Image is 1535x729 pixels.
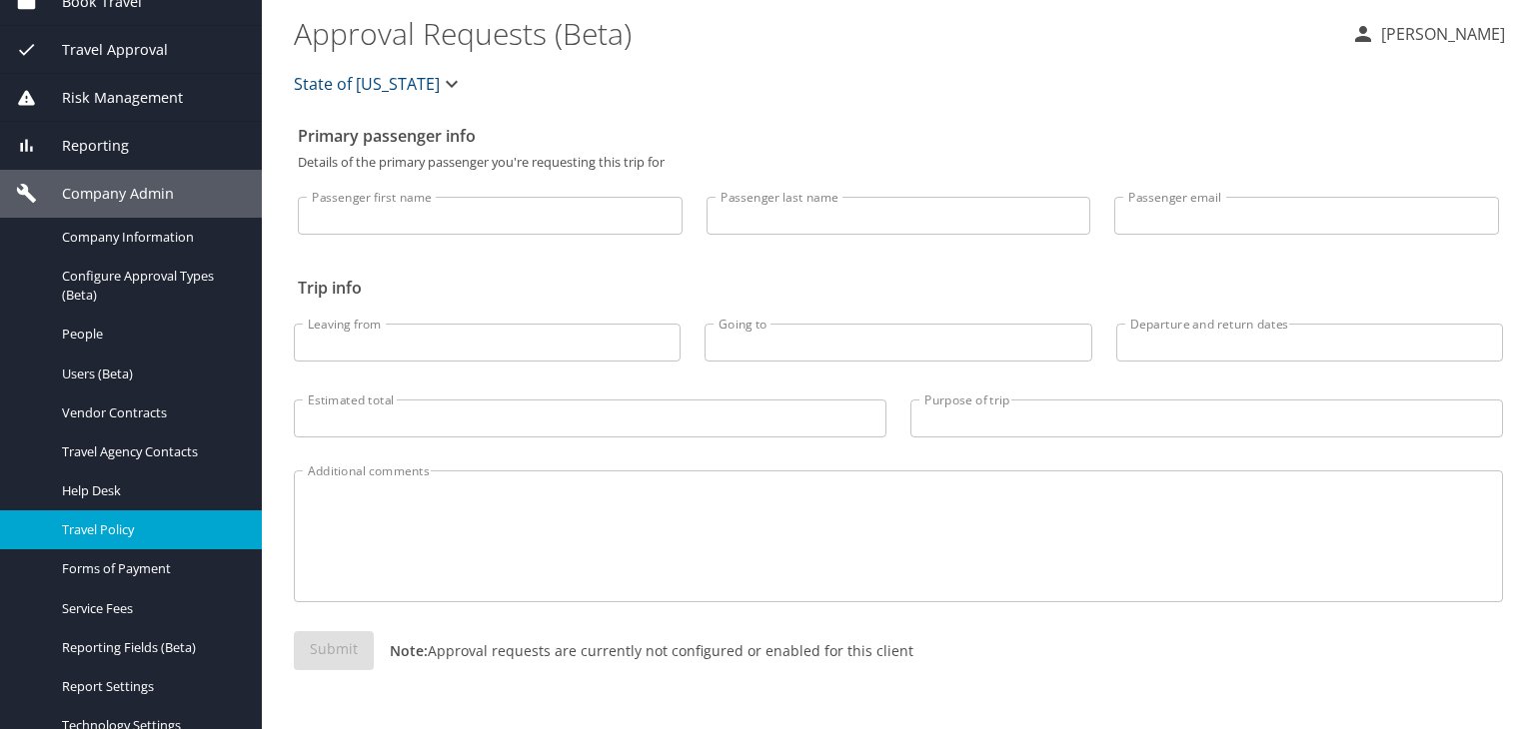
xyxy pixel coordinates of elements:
[62,267,238,305] span: Configure Approval Types (Beta)
[1343,16,1513,52] button: [PERSON_NAME]
[286,64,472,104] button: State of [US_STATE]
[37,87,183,109] span: Risk Management
[298,156,1499,169] p: Details of the primary passenger you're requesting this trip for
[62,228,238,247] span: Company Information
[374,640,913,661] p: Approval requests are currently not configured or enabled for this client
[390,641,428,660] strong: Note:
[37,39,168,61] span: Travel Approval
[37,183,174,205] span: Company Admin
[37,135,129,157] span: Reporting
[1375,22,1505,46] p: [PERSON_NAME]
[294,2,1335,64] h1: Approval Requests (Beta)
[62,638,238,657] span: Reporting Fields (Beta)
[294,70,440,98] span: State of [US_STATE]
[62,559,238,578] span: Forms of Payment
[298,272,1499,304] h2: Trip info
[62,599,238,618] span: Service Fees
[62,403,238,422] span: Vendor Contracts
[62,677,238,696] span: Report Settings
[62,364,238,383] span: Users (Beta)
[62,520,238,539] span: Travel Policy
[62,325,238,344] span: People
[298,120,1499,152] h2: Primary passenger info
[62,442,238,461] span: Travel Agency Contacts
[62,481,238,500] span: Help Desk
